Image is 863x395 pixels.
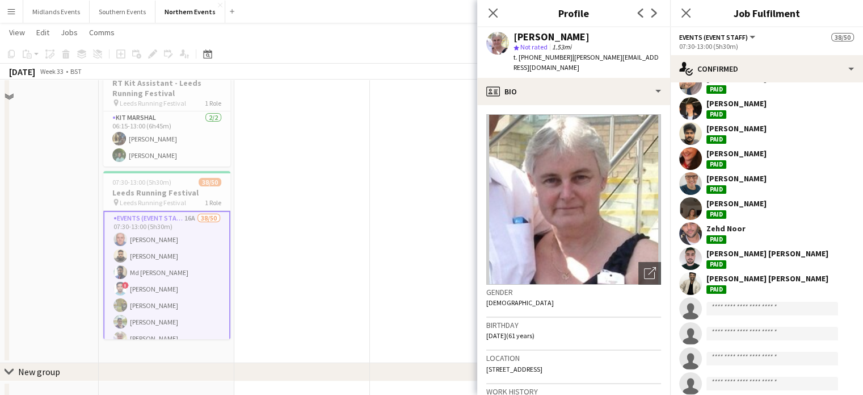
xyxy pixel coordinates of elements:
[706,110,726,119] div: Paid
[670,55,863,82] div: Confirmed
[122,282,129,289] span: !
[199,178,221,186] span: 38/50
[5,25,30,40] a: View
[520,43,548,51] span: Not rated
[706,210,726,219] div: Paid
[90,1,155,23] button: Southern Events
[706,85,726,94] div: Paid
[679,33,748,41] span: Events (Event Staff)
[120,198,186,207] span: Leeds Running Festival
[513,53,659,72] span: | [PERSON_NAME][EMAIL_ADDRESS][DOMAIN_NAME]
[679,33,757,41] button: Events (Event Staff)
[706,260,726,269] div: Paid
[706,185,726,194] div: Paid
[486,365,542,373] span: [STREET_ADDRESS]
[706,160,726,169] div: Paid
[513,53,572,61] span: t. [PHONE_NUMBER]
[120,99,186,107] span: Leeds Running Festival
[103,171,230,339] app-job-card: 07:30-13:00 (5h30m)38/50Leeds Running Festival Leeds Running Festival1 RoleEvents (Event Staff)16...
[56,25,82,40] a: Jobs
[486,287,661,297] h3: Gender
[706,135,726,144] div: Paid
[831,33,854,41] span: 38/50
[70,67,82,76] div: BST
[670,6,863,20] h3: Job Fulfilment
[706,273,828,284] div: [PERSON_NAME] [PERSON_NAME]
[486,331,534,340] span: [DATE] (61 years)
[103,78,230,98] h3: RT Kit Assistant - Leeds Running Festival
[155,1,225,23] button: Northern Events
[706,248,828,259] div: [PERSON_NAME] [PERSON_NAME]
[18,366,60,377] div: New group
[679,42,854,51] div: 07:30-13:00 (5h30m)
[32,25,54,40] a: Edit
[706,235,726,244] div: Paid
[112,178,171,186] span: 07:30-13:00 (5h30m)
[486,320,661,330] h3: Birthday
[85,25,119,40] a: Comms
[550,43,574,51] span: 1.53mi
[103,61,230,167] app-job-card: 06:15-13:00 (6h45m)2/2RT Kit Assistant - Leeds Running Festival Leeds Running Festival1 RoleKit M...
[477,6,670,20] h3: Profile
[61,27,78,38] span: Jobs
[486,298,554,307] span: [DEMOGRAPHIC_DATA]
[103,111,230,167] app-card-role: Kit Marshal2/206:15-13:00 (6h45m)[PERSON_NAME][PERSON_NAME]
[706,173,767,184] div: [PERSON_NAME]
[9,66,35,77] div: [DATE]
[486,353,661,363] h3: Location
[9,27,25,38] span: View
[706,285,726,294] div: Paid
[36,27,49,38] span: Edit
[477,78,670,105] div: Bio
[103,188,230,198] h3: Leeds Running Festival
[706,148,767,159] div: [PERSON_NAME]
[706,198,767,209] div: [PERSON_NAME]
[706,123,767,134] div: [PERSON_NAME]
[706,98,767,109] div: [PERSON_NAME]
[638,262,661,285] div: Open photos pop-in
[205,198,221,207] span: 1 Role
[513,32,590,42] div: [PERSON_NAME]
[89,27,115,38] span: Comms
[706,223,746,234] div: Zehd Noor
[205,99,221,107] span: 1 Role
[486,114,661,285] img: Crew avatar or photo
[37,67,66,76] span: Week 33
[23,1,90,23] button: Midlands Events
